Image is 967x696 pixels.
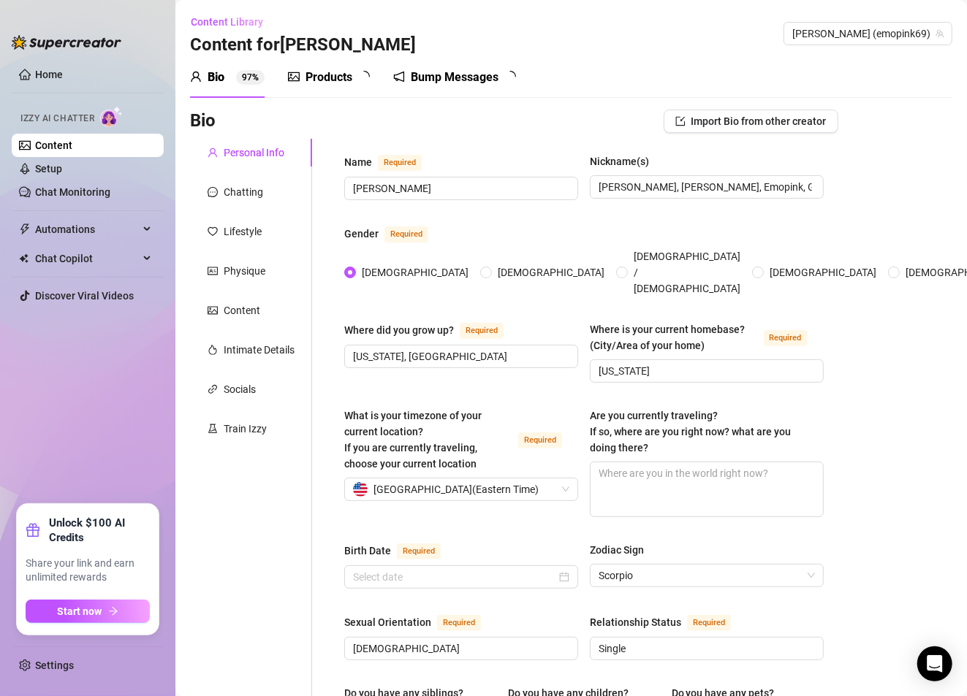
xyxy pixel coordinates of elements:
span: Share your link and earn unlimited rewards [26,557,150,585]
span: arrow-right [108,606,118,616]
span: Required [378,155,422,171]
div: Where is your current homebase? (City/Area of your home) [590,321,758,353]
span: [DEMOGRAPHIC_DATA] [764,264,882,280]
strong: Unlock $100 AI Credits [49,516,150,545]
span: fire [208,345,218,355]
span: Required [460,323,504,339]
img: Chat Copilot [19,253,29,264]
div: Zodiac Sign [590,542,644,558]
div: Name [344,154,372,170]
span: Required [437,615,481,631]
span: Izzy AI Chatter [20,112,94,126]
sup: 97% [236,70,265,85]
span: picture [208,305,218,316]
span: Are you currently traveling? If so, where are you right now? what are you doing there? [590,410,791,454]
div: Relationship Status [590,614,681,630]
span: Required [518,432,562,448]
span: thunderbolt [19,223,31,235]
input: Where is your current homebase? (City/Area of your home) [599,363,812,379]
a: Chat Monitoring [35,186,110,198]
label: Relationship Status [590,613,747,631]
span: notification [393,71,405,83]
span: [GEOGRAPHIC_DATA] ( Eastern Time ) [373,478,539,500]
div: Bio [208,69,224,86]
span: picture [288,71,300,83]
div: Intimate Details [224,342,295,358]
h3: Content for [PERSON_NAME] [190,34,416,57]
a: Setup [35,163,62,175]
div: Train Izzy [224,421,267,437]
a: Home [35,69,63,80]
span: link [208,384,218,394]
span: import [675,116,686,126]
span: Required [384,226,428,242]
span: message [208,187,218,197]
label: Nickname(s) [590,153,659,169]
label: Where did you grow up? [344,321,520,339]
label: Zodiac Sign [590,542,654,558]
div: Birth Date [344,543,391,559]
label: Sexual Orientation [344,613,497,631]
span: Start now [58,605,102,617]
span: [DEMOGRAPHIC_DATA] [356,264,474,280]
label: Birth Date [344,542,457,559]
span: gift [26,523,40,538]
span: heart [208,226,218,237]
div: Gender [344,226,379,242]
a: Settings [35,659,74,671]
a: Content [35,139,72,151]
input: Nickname(s) [599,179,812,195]
div: Socials [224,381,256,397]
input: Where did you grow up? [353,348,566,364]
div: Bump Messages [411,69,498,86]
span: What is your timezone of your current location? If you are currently traveling, choose your curre... [344,410,482,470]
button: Import Bio from other creator [664,110,838,133]
label: Name [344,153,438,171]
div: Physique [224,263,265,279]
input: Sexual Orientation [353,640,566,657]
div: Chatting [224,184,263,200]
label: Gender [344,225,444,242]
span: [DEMOGRAPHIC_DATA] / [DEMOGRAPHIC_DATA] [628,248,746,297]
span: loading [356,69,371,84]
span: Required [764,330,808,346]
div: Sexual Orientation [344,614,431,630]
img: logo-BBDzfeDw.svg [12,35,121,50]
input: Name [353,180,566,196]
span: Import Bio from other creator [691,115,827,127]
span: Required [397,543,441,559]
div: Products [306,69,352,86]
div: Where did you grow up? [344,322,454,338]
span: user [190,71,202,83]
div: Open Intercom Messenger [917,646,952,681]
img: AI Chatter [100,106,123,127]
h3: Bio [190,110,216,133]
img: us [353,482,368,497]
span: [DEMOGRAPHIC_DATA] [492,264,610,280]
input: Birth Date [353,569,556,585]
input: Relationship Status [599,640,812,657]
div: Lifestyle [224,223,262,240]
div: Content [224,302,260,318]
span: Automations [35,218,139,241]
label: Where is your current homebase? (City/Area of your home) [590,321,824,353]
span: user [208,148,218,158]
span: Chat Copilot [35,247,139,270]
span: idcard [208,266,218,276]
span: Britney (emopink69) [792,23,944,45]
div: Personal Info [224,145,284,161]
span: Content Library [191,16,263,28]
span: team [936,29,944,38]
button: Content Library [190,10,275,34]
div: Nickname(s) [590,153,649,169]
span: loading [502,69,517,84]
span: Required [687,615,731,631]
a: Discover Viral Videos [35,290,134,302]
span: Scorpio [599,565,815,586]
span: experiment [208,424,218,434]
button: Start nowarrow-right [26,600,150,623]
